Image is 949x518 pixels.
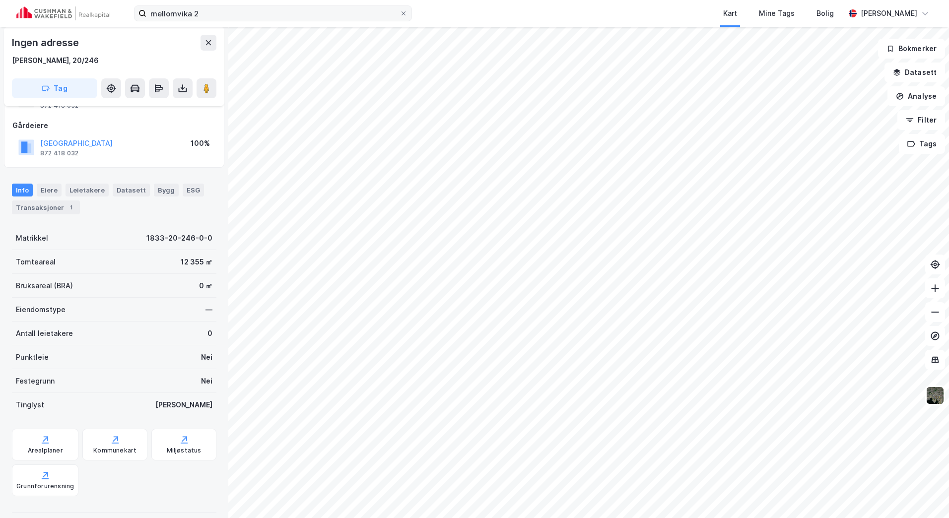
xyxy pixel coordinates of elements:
div: Ingen adresse [12,35,80,51]
div: Festegrunn [16,375,55,387]
div: Bygg [154,184,179,196]
div: [PERSON_NAME] [861,7,917,19]
div: Tinglyst [16,399,44,411]
div: Punktleie [16,351,49,363]
div: 0 [207,327,212,339]
div: Nei [201,351,212,363]
div: Arealplaner [28,447,63,454]
div: 12 355 ㎡ [181,256,212,268]
button: Bokmerker [878,39,945,59]
div: Matrikkel [16,232,48,244]
img: cushman-wakefield-realkapital-logo.202ea83816669bd177139c58696a8fa1.svg [16,6,110,20]
div: Antall leietakere [16,327,73,339]
div: 1 [66,202,76,212]
button: Datasett [884,63,945,82]
button: Filter [897,110,945,130]
div: Nei [201,375,212,387]
div: [PERSON_NAME], 20/246 [12,55,99,66]
div: 872 418 032 [40,149,78,157]
iframe: Chat Widget [899,470,949,518]
div: Eiendomstype [16,304,66,316]
div: Kart [723,7,737,19]
div: Kommunekart [93,447,136,454]
div: Eiere [37,184,62,196]
button: Tags [899,134,945,154]
button: Tag [12,78,97,98]
div: Bolig [816,7,834,19]
div: ESG [183,184,204,196]
div: Info [12,184,33,196]
div: Kontrollprogram for chat [899,470,949,518]
div: Leietakere [66,184,109,196]
img: 9k= [926,386,945,405]
div: Bruksareal (BRA) [16,280,73,292]
div: Grunnforurensning [16,482,74,490]
div: — [205,304,212,316]
div: 1833-20-246-0-0 [146,232,212,244]
div: Gårdeiere [12,120,216,131]
div: [PERSON_NAME] [155,399,212,411]
div: Datasett [113,184,150,196]
input: Søk på adresse, matrikkel, gårdeiere, leietakere eller personer [146,6,400,21]
div: Miljøstatus [167,447,202,454]
button: Analyse [887,86,945,106]
div: Mine Tags [759,7,795,19]
div: 0 ㎡ [199,280,212,292]
div: Transaksjoner [12,200,80,214]
div: Tomteareal [16,256,56,268]
div: 100% [191,137,210,149]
